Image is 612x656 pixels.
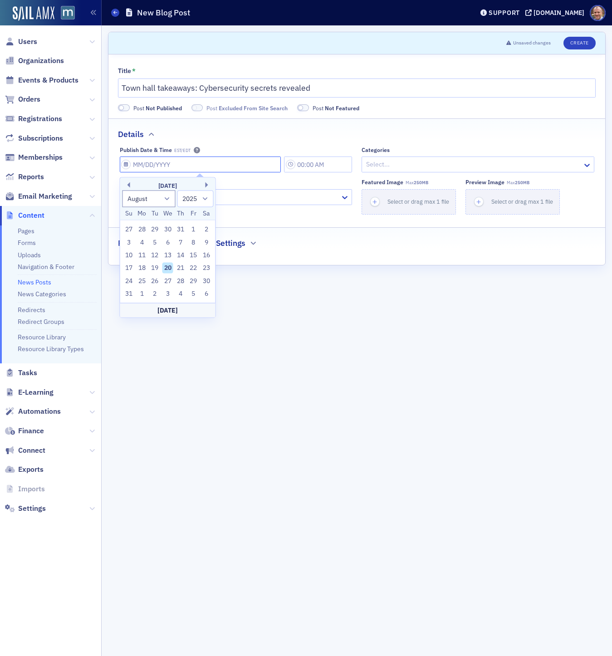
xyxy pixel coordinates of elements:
div: Choose Saturday, August 30th, 2025 [201,275,212,286]
div: Choose Wednesday, August 20th, 2025 [162,263,173,274]
div: Choose Sunday, August 24th, 2025 [123,275,134,286]
div: Choose Tuesday, August 12th, 2025 [149,250,160,261]
button: Next Month [206,182,211,188]
a: Redirect Groups [18,318,64,326]
span: Excluded From Site Search [219,104,288,112]
div: Choose Friday, August 22nd, 2025 [188,263,199,274]
span: Email Marketing [18,191,72,201]
h1: New Blog Post [137,7,190,18]
a: Organizations [5,56,64,66]
a: E-Learning [5,387,54,397]
div: Choose Tuesday, August 26th, 2025 [149,275,160,286]
span: Organizations [18,56,64,66]
a: News Categories [18,290,66,298]
a: News Posts [18,278,51,286]
a: Subscriptions [5,133,63,143]
img: SailAMX [13,6,54,21]
div: Publish Date & Time [120,147,172,153]
div: Fr [188,208,199,219]
div: Choose Thursday, July 31st, 2025 [175,224,186,235]
div: Mo [137,208,147,219]
span: Subscriptions [18,133,63,143]
div: Choose Friday, August 15th, 2025 [188,250,199,261]
a: Orders [5,94,40,104]
div: Categories [362,147,390,153]
div: Su [123,208,134,219]
div: [DOMAIN_NAME] [534,9,584,17]
span: Content [18,211,44,220]
button: Create [563,37,596,49]
div: Choose Monday, September 1st, 2025 [137,289,147,299]
div: We [162,208,173,219]
div: Support [489,9,520,17]
input: 00:00 AM [284,157,352,172]
div: [DATE] [120,181,215,191]
span: Registrations [18,114,62,124]
span: Not Published [118,104,130,111]
span: Post [313,104,359,112]
h2: Permalink, Redirect & SEO Settings [118,237,245,249]
div: Choose Saturday, August 9th, 2025 [201,237,212,248]
a: Registrations [5,114,62,124]
div: Featured Image [362,179,403,186]
span: Not Featured [325,104,359,112]
h2: Details [118,128,144,140]
div: Choose Thursday, August 14th, 2025 [175,250,186,261]
div: Preview image [465,179,504,186]
button: Select or drag max 1 file [362,189,456,215]
a: Forms [18,239,36,247]
a: Content [5,211,44,220]
div: Choose Thursday, August 28th, 2025 [175,275,186,286]
div: Sa [201,208,212,219]
span: Not Published [146,104,182,112]
div: Choose Thursday, September 4th, 2025 [175,289,186,299]
div: Tu [149,208,160,219]
span: Max [507,180,529,186]
div: Choose Sunday, August 10th, 2025 [123,250,134,261]
span: Reports [18,172,44,182]
div: month 2025-08 [122,223,213,300]
a: Imports [5,484,45,494]
a: Resource Library Types [18,345,84,353]
div: Choose Monday, August 4th, 2025 [137,237,147,248]
span: Not Featured [297,104,309,111]
a: Exports [5,465,44,475]
div: Choose Thursday, August 21st, 2025 [175,263,186,274]
span: Automations [18,406,61,416]
span: Memberships [18,152,63,162]
div: Choose Tuesday, September 2nd, 2025 [149,289,160,299]
a: Finance [5,426,44,436]
div: Choose Saturday, August 23rd, 2025 [201,263,212,274]
a: Automations [5,406,61,416]
div: Choose Saturday, August 2nd, 2025 [201,224,212,235]
a: Connect [5,445,45,455]
span: Select or drag max 1 file [387,198,449,205]
a: Events & Products [5,75,78,85]
img: SailAMX [61,6,75,20]
span: 250MB [515,180,529,186]
span: Orders [18,94,40,104]
span: Unsaved changes [513,39,551,47]
a: Email Marketing [5,191,72,201]
span: Settings [18,504,46,514]
span: Profile [590,5,606,21]
a: Navigation & Footer [18,263,74,271]
div: Choose Monday, August 25th, 2025 [137,275,147,286]
div: Choose Wednesday, July 30th, 2025 [162,224,173,235]
a: Memberships [5,152,63,162]
input: MM/DD/YYYY [120,157,281,172]
span: Select or drag max 1 file [491,198,553,205]
a: View Homepage [54,6,75,21]
div: Choose Friday, August 29th, 2025 [188,275,199,286]
div: Choose Tuesday, August 19th, 2025 [149,263,160,274]
div: Choose Sunday, July 27th, 2025 [123,224,134,235]
div: Choose Monday, August 11th, 2025 [137,250,147,261]
span: Post [206,104,288,112]
div: Choose Saturday, September 6th, 2025 [201,289,212,299]
div: Choose Wednesday, August 13th, 2025 [162,250,173,261]
span: Finance [18,426,44,436]
span: Excluded From Site Search [191,104,203,111]
div: Choose Friday, August 8th, 2025 [188,237,199,248]
a: Tasks [5,368,37,378]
